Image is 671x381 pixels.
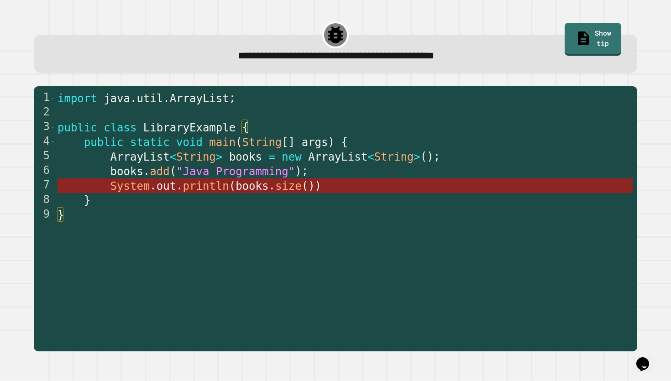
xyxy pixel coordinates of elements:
[84,136,124,149] span: public
[34,193,56,208] div: 8
[136,92,163,105] span: util
[104,121,136,134] span: class
[176,136,203,149] span: void
[110,151,170,163] span: ArrayList
[34,135,56,149] div: 4
[374,151,414,163] span: String
[170,92,229,105] span: ArrayList
[34,120,56,135] div: 3
[229,151,262,163] span: books
[209,136,236,149] span: main
[150,165,169,178] span: add
[302,136,328,149] span: args
[367,151,374,163] span: <
[34,105,56,120] div: 2
[50,91,55,105] span: Toggle code folding, row 1
[50,120,55,135] span: Toggle code folding, rows 3 through 9
[176,151,216,163] span: String
[216,151,222,163] span: >
[282,151,301,163] span: new
[414,151,420,163] span: >
[183,180,229,193] span: println
[34,164,56,178] div: 6
[236,180,268,193] span: books
[110,180,150,193] span: System
[58,121,97,134] span: public
[268,151,275,163] span: =
[50,135,55,149] span: Toggle code folding, rows 4 through 8
[34,208,56,222] div: 9
[565,23,621,56] a: Show tip
[275,180,302,193] span: size
[242,136,282,149] span: String
[130,136,170,149] span: static
[58,92,97,105] span: import
[170,151,176,163] span: <
[157,180,176,193] span: out
[308,151,367,163] span: ArrayList
[34,91,56,105] div: 1
[104,92,130,105] span: java
[143,121,236,134] span: LibraryExample
[176,165,295,178] span: "Java Programming"
[34,178,56,193] div: 7
[633,344,662,372] iframe: chat widget
[110,165,143,178] span: books
[34,149,56,164] div: 5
